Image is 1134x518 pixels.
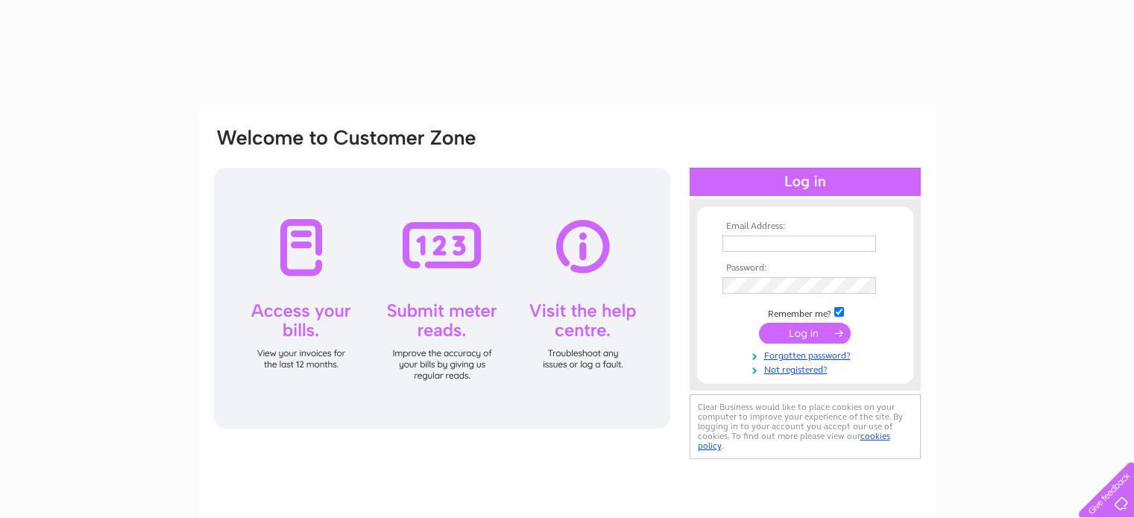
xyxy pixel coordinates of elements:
input: Submit [759,323,851,344]
a: Not registered? [722,361,892,376]
th: Password: [719,263,892,274]
div: Clear Business would like to place cookies on your computer to improve your experience of the sit... [690,394,921,459]
a: cookies policy [698,431,890,451]
a: Forgotten password? [722,347,892,361]
th: Email Address: [719,221,892,232]
td: Remember me? [719,305,892,320]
